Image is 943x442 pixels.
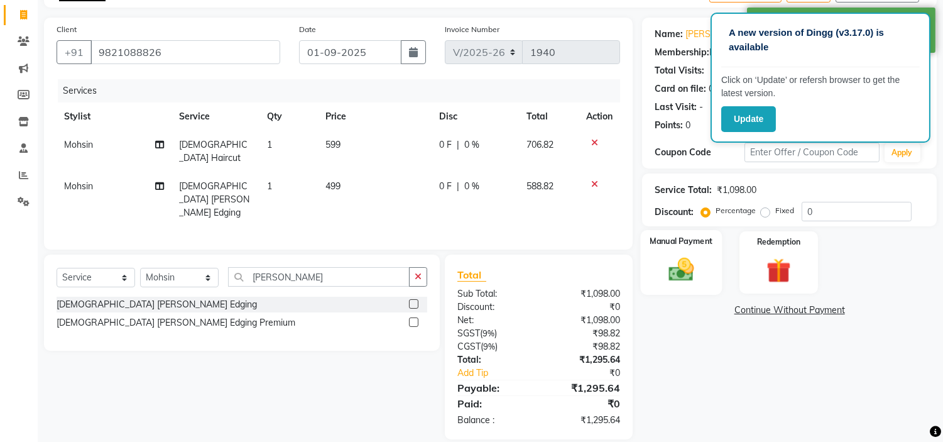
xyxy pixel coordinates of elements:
div: ( ) [448,327,539,340]
div: ₹0 [554,367,630,380]
div: Services [58,79,630,102]
div: ₹98.82 [539,340,630,353]
span: Mohsin [64,139,93,150]
div: Discount: [655,206,694,219]
div: Discount: [448,301,539,314]
span: 0 % [464,180,479,193]
span: | [457,138,459,152]
label: Client [57,24,77,35]
input: Search by Name/Mobile/Email/Code [90,40,280,64]
button: +91 [57,40,92,64]
div: Total: [448,353,539,367]
a: Continue Without Payment [645,304,934,317]
div: ( ) [448,340,539,353]
label: Redemption [757,236,800,248]
div: ₹1,295.64 [539,353,630,367]
th: Qty [259,102,318,131]
div: Payable: [448,380,539,395]
div: Paid: [448,396,539,411]
p: A new version of Dingg (v3.17.0) is available [729,26,912,54]
div: [DEMOGRAPHIC_DATA] [PERSON_NAME] Edging [57,298,257,311]
span: [DEMOGRAPHIC_DATA] [PERSON_NAME] Edging [179,180,249,218]
div: Points: [655,119,683,132]
div: Card on file: [655,82,706,96]
div: Service Total: [655,184,712,197]
span: 499 [325,180,341,192]
div: No Active Membership [655,46,924,59]
span: Mohsin [64,180,93,192]
span: 9% [482,328,494,338]
div: Name: [655,28,683,41]
span: 1 [267,180,272,192]
span: SGST [457,328,480,339]
div: Balance : [448,414,539,427]
span: CGST [457,341,481,352]
span: 706.82 [526,139,553,150]
th: Action [579,102,620,131]
button: Update [721,106,776,132]
label: Fixed [775,205,794,216]
div: ₹98.82 [539,327,630,340]
div: 0 [709,82,714,96]
div: ₹0 [539,396,630,411]
div: ₹1,098.00 [717,184,756,197]
div: Sub Total: [448,287,539,301]
img: _gift.svg [759,255,799,286]
div: Coupon Code [655,146,744,159]
div: Total Visits: [655,64,704,77]
div: 0 [685,119,690,132]
span: 0 F [439,180,452,193]
div: Last Visit: [655,101,697,114]
th: Disc [432,102,519,131]
span: 1 [267,139,272,150]
span: [DEMOGRAPHIC_DATA] Haircut [179,139,248,163]
a: Add Tip [448,367,554,380]
div: Net: [448,314,539,327]
th: Price [318,102,432,131]
th: Stylist [57,102,172,131]
a: [PERSON_NAME] [685,28,756,41]
span: Total [457,268,486,282]
div: ₹0 [539,301,630,314]
div: ₹1,295.64 [539,380,630,395]
span: 588.82 [526,180,553,192]
button: Apply [885,143,920,162]
th: Total [519,102,579,131]
span: 0 F [439,138,452,152]
label: Date [299,24,316,35]
label: Manual Payment [650,235,713,247]
span: 0 % [464,138,479,152]
label: Invoice Number [445,24,499,35]
input: Enter Offer / Coupon Code [744,143,879,162]
div: ₹1,098.00 [539,314,630,327]
div: [DEMOGRAPHIC_DATA] [PERSON_NAME] Edging Premium [57,316,295,329]
label: Percentage [716,205,756,216]
p: Click on ‘Update’ or refersh browser to get the latest version. [721,74,920,100]
div: Membership: [655,46,709,59]
span: 599 [325,139,341,150]
th: Service [172,102,259,131]
div: ₹1,295.64 [539,414,630,427]
img: _cash.svg [661,255,702,285]
div: - [699,101,703,114]
div: ₹1,098.00 [539,287,630,301]
input: Search or Scan [228,267,410,287]
span: 9% [483,341,495,351]
span: | [457,180,459,193]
